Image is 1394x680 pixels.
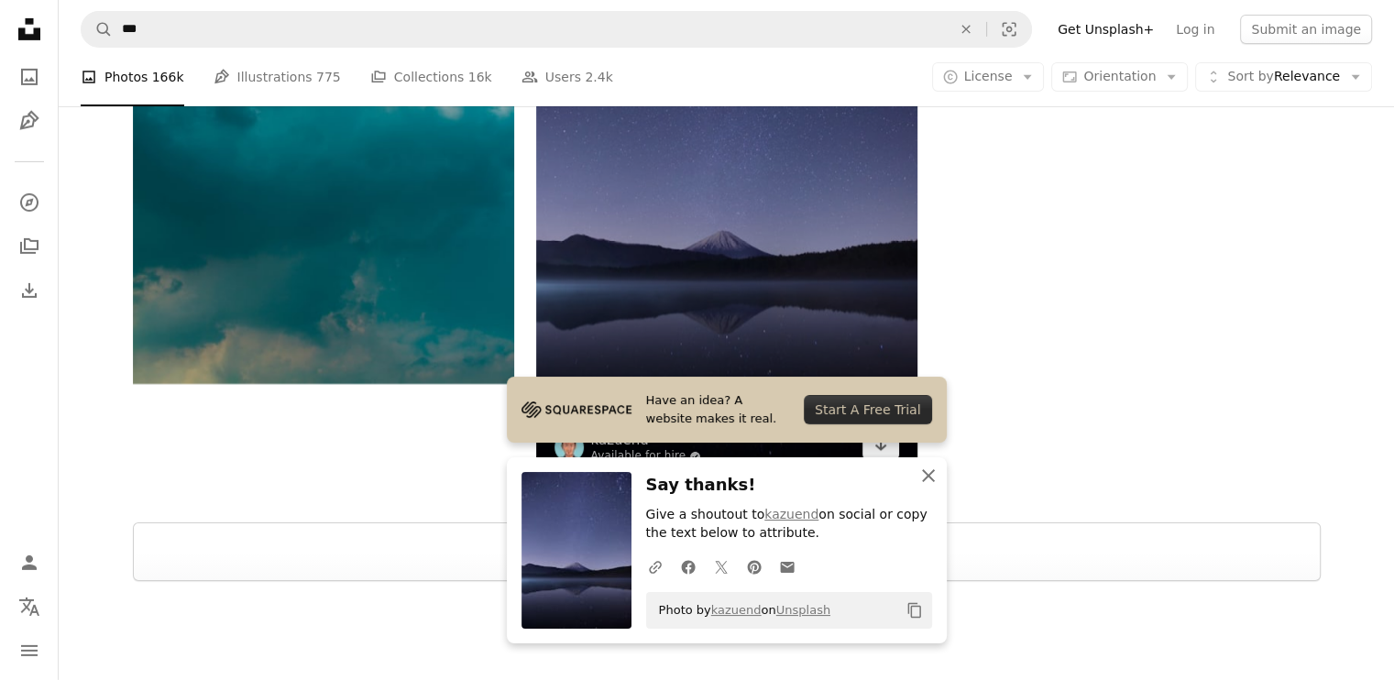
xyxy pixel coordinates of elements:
button: Submit an image [1240,15,1372,44]
button: Sort byRelevance [1195,62,1372,92]
a: Collections 16k [370,48,492,106]
a: Explore [11,184,48,221]
span: License [964,69,1013,83]
a: Share on Facebook [672,548,705,585]
a: Download History [11,272,48,309]
span: Sort by [1227,69,1273,83]
img: file-1705255347840-230a6ab5bca9image [521,396,631,423]
span: 2.4k [585,67,612,87]
div: Start A Free Trial [804,395,931,424]
span: 775 [316,67,341,87]
a: Photos [11,59,48,95]
a: kazuend [711,603,762,617]
span: Have an idea? A website makes it real. [646,391,790,428]
a: Illustrations [11,103,48,139]
button: Orientation [1051,62,1188,92]
button: Copy to clipboard [899,595,930,626]
button: Search Unsplash [82,12,113,47]
a: kazuend [764,507,818,521]
p: Give a shoutout to on social or copy the text below to attribute. [646,506,932,543]
a: Share over email [771,548,804,585]
button: License [932,62,1045,92]
a: Home — Unsplash [11,11,48,51]
button: Clear [946,12,986,47]
span: Relevance [1227,68,1340,86]
a: Collections [11,228,48,265]
span: 16k [468,67,492,87]
h3: Say thanks! [646,472,932,499]
span: Orientation [1083,69,1156,83]
a: Share on Pinterest [738,548,771,585]
button: Menu [11,632,48,669]
button: Load more [133,522,1321,581]
a: Get Unsplash+ [1047,15,1165,44]
a: Unsplash [776,603,830,617]
a: Users 2.4k [521,48,613,106]
button: Visual search [987,12,1031,47]
form: Find visuals sitewide [81,11,1032,48]
a: Have an idea? A website makes it real.Start A Free Trial [507,377,947,443]
a: Illustrations 775 [214,48,341,106]
a: Log in / Sign up [11,544,48,581]
a: Share on Twitter [705,548,738,585]
button: Language [11,588,48,625]
span: Photo by on [650,596,831,625]
a: Log in [1165,15,1225,44]
a: calm body of water near alp mountains during nighttime [536,184,917,201]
